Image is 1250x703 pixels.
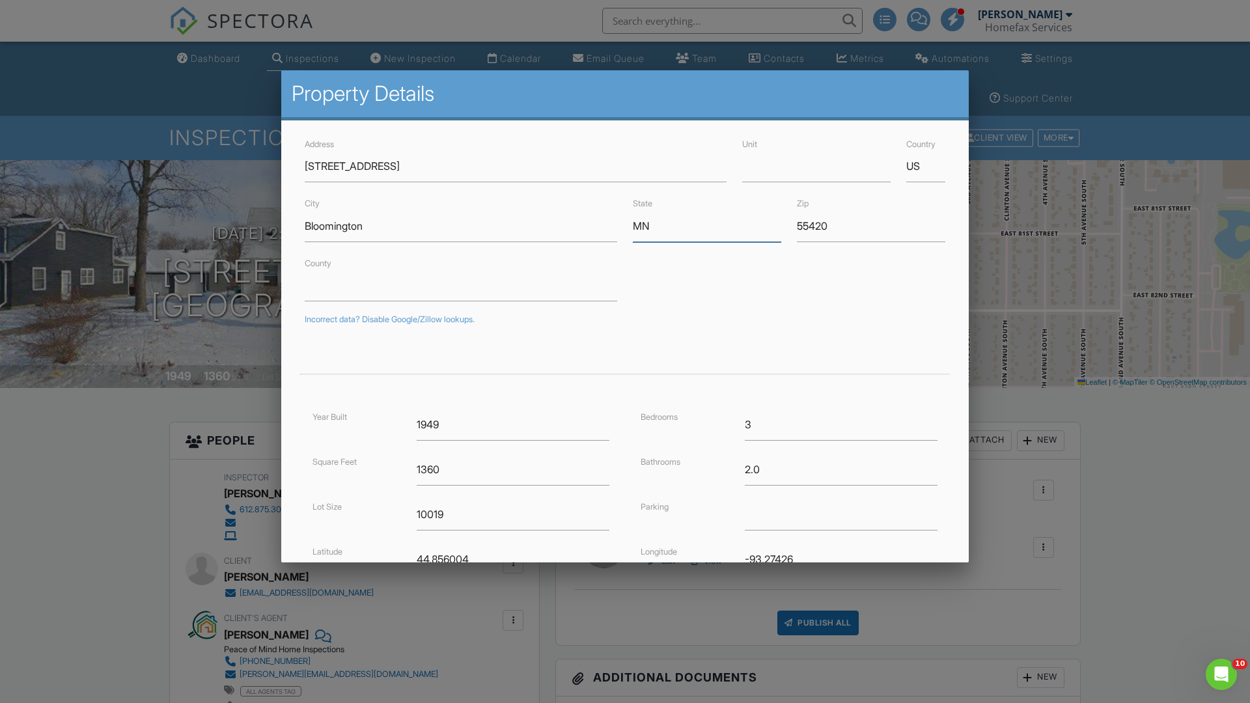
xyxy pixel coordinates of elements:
label: Square Feet [312,457,357,467]
span: 10 [1232,659,1247,669]
label: City [305,199,320,208]
label: Latitude [312,547,342,557]
label: Lot Size [312,502,342,512]
label: Longitude [641,547,677,557]
label: Zip [797,199,809,208]
label: Parking [641,502,669,512]
label: Year Built [312,412,347,422]
label: Address [305,139,334,149]
label: State [633,199,652,208]
h2: Property Details [292,81,958,107]
label: Bedrooms [641,412,678,422]
label: Unit [742,139,757,149]
label: County [305,258,331,268]
iframe: Intercom live chat [1206,659,1237,690]
label: Bathrooms [641,457,680,467]
div: Incorrect data? Disable Google/Zillow lookups. [305,314,945,325]
label: Country [906,139,936,149]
